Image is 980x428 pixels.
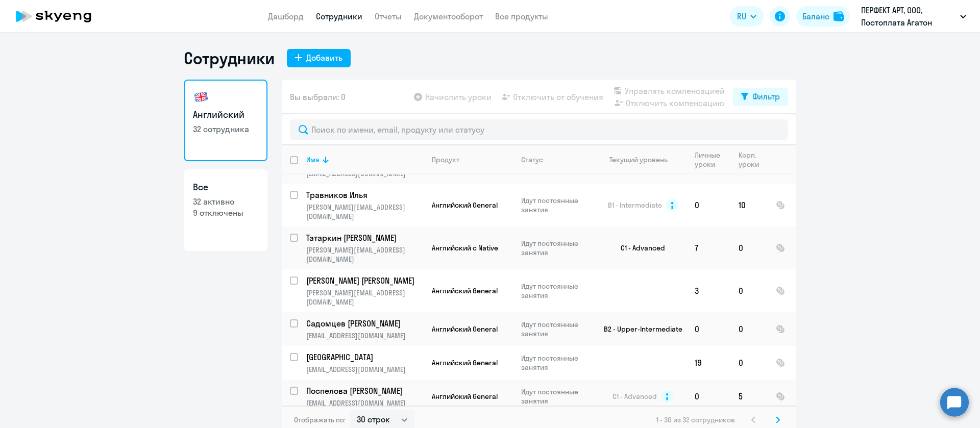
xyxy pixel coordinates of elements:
span: Английский General [432,324,498,334]
h3: Все [193,181,258,194]
a: Отчеты [375,11,402,21]
p: [PERSON_NAME][EMAIL_ADDRESS][DOMAIN_NAME] [306,288,423,307]
p: [EMAIL_ADDRESS][DOMAIN_NAME] [306,365,423,374]
button: Балансbalance [796,6,850,27]
span: B1 - Intermediate [608,200,662,210]
h1: Сотрудники [184,48,275,68]
span: Вы выбрали: 0 [290,91,346,103]
input: Поиск по имени, email, продукту или статусу [290,119,788,140]
p: Садомцев [PERSON_NAME] [306,318,422,329]
p: [EMAIL_ADDRESS][DOMAIN_NAME] [306,331,423,340]
span: C1 - Advanced [612,392,657,401]
a: Дашборд [268,11,304,21]
button: ПЕРФЕКТ АРТ, ООО, Постоплата Агатон [856,4,971,29]
a: Английский32 сотрудника [184,80,267,161]
p: Татаркин [PERSON_NAME] [306,232,422,243]
div: Текущий уровень [609,155,668,164]
p: [PERSON_NAME] [PERSON_NAME] [306,275,422,286]
div: Личные уроки [695,150,723,169]
td: 19 [687,346,730,380]
a: Поспелова [PERSON_NAME] [306,385,423,396]
p: 32 сотрудника [193,123,258,135]
span: Английский General [432,358,498,367]
a: [PERSON_NAME] [PERSON_NAME] [306,275,423,286]
td: B2 - Upper-Intermediate [592,312,687,346]
td: 0 [687,184,730,226]
a: Татаркин [PERSON_NAME] [306,232,423,243]
td: 0 [687,312,730,346]
div: Продукт [432,155,512,164]
p: Идут постоянные занятия [521,282,591,300]
td: 0 [730,346,768,380]
div: Баланс [802,10,829,22]
button: Фильтр [733,88,788,106]
td: 0 [730,312,768,346]
span: Английский General [432,200,498,210]
button: RU [730,6,764,27]
div: Корп. уроки [739,150,767,169]
p: ПЕРФЕКТ АРТ, ООО, Постоплата Агатон [861,4,956,29]
a: Документооборот [414,11,483,21]
span: Английский General [432,286,498,295]
div: Имя [306,155,320,164]
a: Все32 активно9 отключены [184,169,267,251]
p: Поспелова [PERSON_NAME] [306,385,422,396]
a: Садомцев [PERSON_NAME] [306,318,423,329]
span: Английский с Native [432,243,498,253]
div: Текущий уровень [600,155,686,164]
p: Идут постоянные занятия [521,196,591,214]
p: Идут постоянные занятия [521,354,591,372]
a: Все продукты [495,11,548,21]
p: [GEOGRAPHIC_DATA] [306,351,422,363]
a: [GEOGRAPHIC_DATA] [306,351,423,363]
img: english [193,89,209,105]
div: Статус [521,155,591,164]
div: Фильтр [752,90,780,103]
p: Идут постоянные занятия [521,387,591,406]
td: 5 [730,380,768,413]
h3: Английский [193,108,258,121]
p: 9 отключены [193,207,258,218]
p: Травников Илья [306,189,422,200]
td: 0 [730,269,768,312]
div: Корп. уроки [739,150,761,169]
div: Добавить [306,52,342,64]
div: Имя [306,155,423,164]
span: RU [737,10,746,22]
div: Личные уроки [695,150,730,169]
a: Травников Илья [306,189,423,200]
span: Отображать по: [294,415,346,424]
p: Идут постоянные занятия [521,320,591,338]
td: 0 [730,226,768,269]
p: [EMAIL_ADDRESS][DOMAIN_NAME] [306,398,423,408]
button: Добавить [287,49,351,67]
p: Идут постоянные занятия [521,239,591,257]
div: Продукт [432,155,459,164]
td: 0 [687,380,730,413]
td: 10 [730,184,768,226]
p: 32 активно [193,196,258,207]
td: 7 [687,226,730,269]
td: C1 - Advanced [592,226,687,269]
p: [PERSON_NAME][EMAIL_ADDRESS][DOMAIN_NAME] [306,203,423,221]
img: balance [834,11,844,21]
td: 3 [687,269,730,312]
a: Сотрудники [316,11,362,21]
span: Английский General [432,392,498,401]
div: Статус [521,155,543,164]
span: 1 - 30 из 32 сотрудников [656,415,735,424]
p: [PERSON_NAME][EMAIL_ADDRESS][DOMAIN_NAME] [306,245,423,264]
